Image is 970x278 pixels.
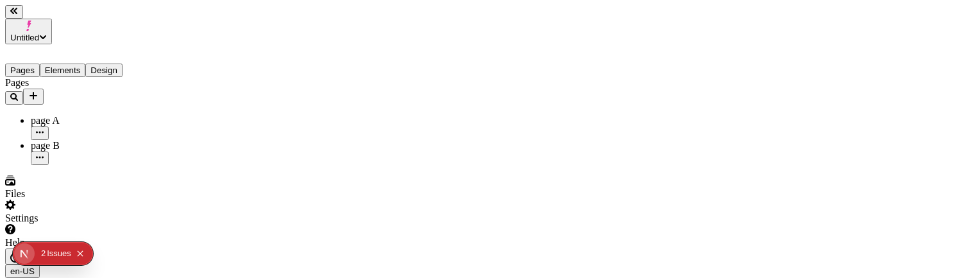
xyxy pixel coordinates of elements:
span: en-US [10,266,35,276]
button: Add new [23,89,44,105]
button: Pages [5,64,40,77]
p: Cookie Test Route [5,10,187,22]
div: Pages [5,77,159,89]
div: page A [31,115,159,126]
div: page B [31,140,159,152]
button: Design [85,64,123,77]
button: Elements [40,64,86,77]
div: Help [5,237,159,248]
button: Open locale picker [5,265,40,278]
div: Files [5,188,159,200]
span: Untitled [10,33,39,42]
button: Untitled [5,19,52,44]
div: Settings [5,213,159,224]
